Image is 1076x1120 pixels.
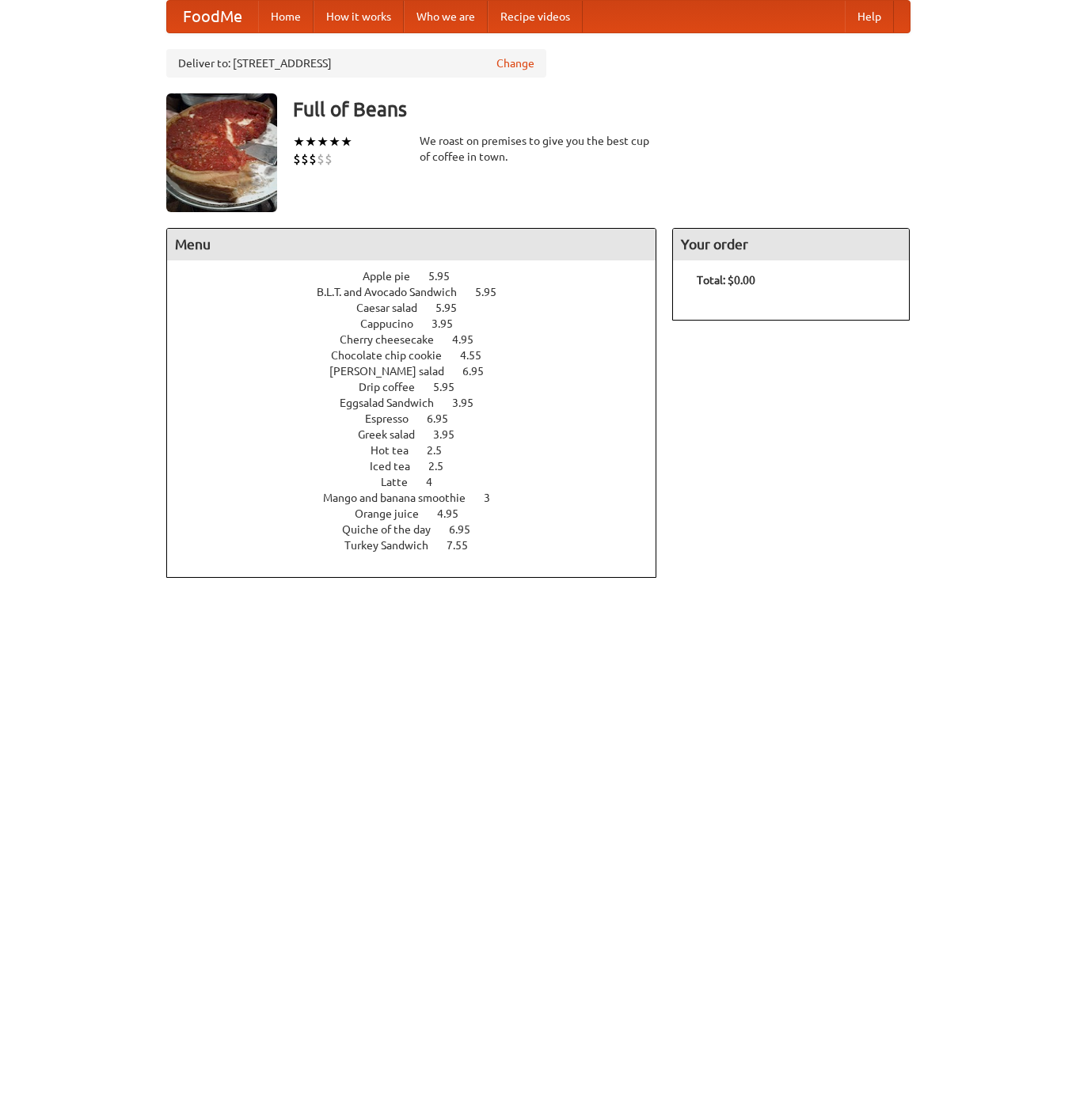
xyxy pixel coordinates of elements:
span: 4.95 [452,333,489,346]
a: How it works [314,1,404,32]
a: [PERSON_NAME] salad 6.95 [329,365,513,378]
span: [PERSON_NAME] salad [329,365,460,378]
span: 3.95 [433,428,470,441]
span: Eggsalad Sandwich [340,397,450,409]
a: Mango and banana smoothie 3 [323,492,519,504]
a: B.L.T. and Avocado Sandwich 5.95 [317,286,526,298]
a: Recipe videos [488,1,583,32]
span: Cappucino [360,317,429,330]
a: Greek salad 3.95 [358,428,484,441]
img: angular.jpg [166,93,277,212]
a: Eggsalad Sandwich 3.95 [340,397,503,409]
li: ★ [305,133,317,150]
a: Chocolate chip cookie 4.55 [331,349,511,362]
a: Apple pie 5.95 [363,270,479,283]
span: 4.95 [437,507,474,520]
span: Drip coffee [359,381,431,393]
span: 4.55 [460,349,497,362]
a: Cappucino 3.95 [360,317,482,330]
li: $ [317,150,325,168]
a: Iced tea 2.5 [370,460,473,473]
span: 5.95 [433,381,470,393]
div: We roast on premises to give you the best cup of coffee in town. [420,133,657,165]
h3: Full of Beans [293,93,911,125]
a: Cherry cheesecake 4.95 [340,333,503,346]
li: ★ [293,133,305,150]
a: Help [845,1,894,32]
span: 3 [484,492,506,504]
span: Espresso [365,412,424,425]
h4: Menu [167,229,656,260]
span: 3.95 [452,397,489,409]
span: 6.95 [449,523,486,536]
li: ★ [340,133,352,150]
li: $ [293,150,301,168]
span: 2.5 [428,460,459,473]
a: Caesar salad 5.95 [356,302,486,314]
span: Cherry cheesecake [340,333,450,346]
span: 7.55 [447,539,484,552]
h4: Your order [673,229,909,260]
a: Latte 4 [381,476,462,488]
span: Quiche of the day [342,523,447,536]
a: Orange juice 4.95 [355,507,488,520]
span: Turkey Sandwich [344,539,444,552]
span: 5.95 [428,270,466,283]
a: Change [496,55,534,71]
li: $ [309,150,317,168]
span: Apple pie [363,270,426,283]
li: $ [325,150,333,168]
a: Drip coffee 5.95 [359,381,484,393]
li: ★ [329,133,340,150]
span: Greek salad [358,428,431,441]
span: B.L.T. and Avocado Sandwich [317,286,473,298]
a: Hot tea 2.5 [371,444,471,457]
span: Orange juice [355,507,435,520]
span: Caesar salad [356,302,433,314]
span: Chocolate chip cookie [331,349,458,362]
div: Deliver to: [STREET_ADDRESS] [166,49,546,78]
li: ★ [317,133,329,150]
a: FoodMe [167,1,258,32]
span: 5.95 [475,286,512,298]
span: 6.95 [462,365,500,378]
span: Mango and banana smoothie [323,492,481,504]
span: Latte [381,476,424,488]
span: 4 [426,476,448,488]
a: Who we are [404,1,488,32]
span: 2.5 [427,444,458,457]
a: Espresso 6.95 [365,412,477,425]
li: $ [301,150,309,168]
span: Hot tea [371,444,424,457]
span: 3.95 [432,317,469,330]
a: Turkey Sandwich 7.55 [344,539,497,552]
span: 6.95 [427,412,464,425]
a: Quiche of the day 6.95 [342,523,500,536]
span: Iced tea [370,460,426,473]
a: Home [258,1,314,32]
span: 5.95 [435,302,473,314]
b: Total: $0.00 [697,274,755,287]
